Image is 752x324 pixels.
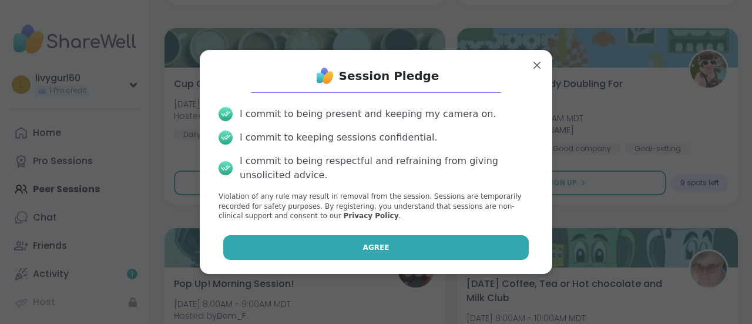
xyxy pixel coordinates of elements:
img: ShareWell Logo [313,64,337,88]
p: Violation of any rule may result in removal from the session. Sessions are temporarily recorded f... [219,192,533,221]
div: I commit to being present and keeping my camera on. [240,107,496,121]
div: I commit to keeping sessions confidential. [240,131,438,145]
span: Agree [363,242,390,253]
h1: Session Pledge [339,68,439,84]
a: Privacy Policy [343,212,398,220]
button: Agree [223,235,529,260]
div: I commit to being respectful and refraining from giving unsolicited advice. [240,154,533,182]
